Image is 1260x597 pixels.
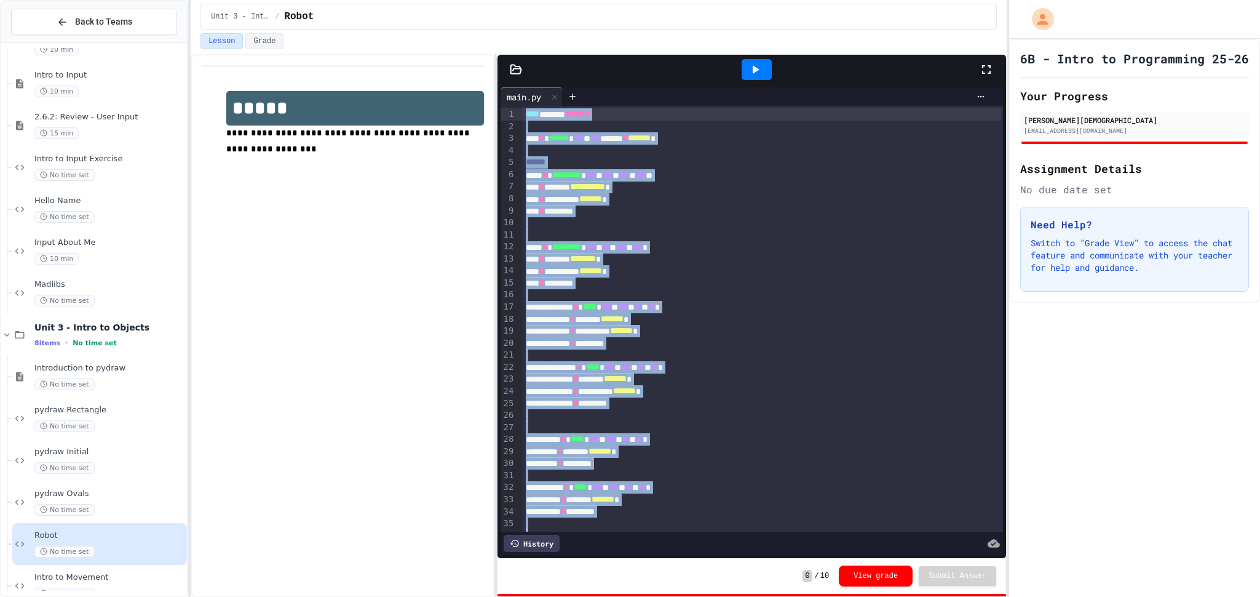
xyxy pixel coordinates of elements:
[284,9,314,24] span: Robot
[501,481,516,494] div: 32
[1020,50,1249,67] h1: 6B - Intro to Programming 25-26
[1020,160,1249,177] h2: Assignment Details
[802,570,812,582] span: 0
[501,180,516,193] div: 7
[34,127,79,139] span: 15 min
[34,379,95,390] span: No time set
[501,398,516,410] div: 25
[34,295,95,307] span: No time set
[504,535,560,552] div: History
[501,145,516,157] div: 4
[1024,126,1245,135] div: [EMAIL_ADDRESS][DOMAIN_NAME]
[501,108,516,121] div: 1
[501,156,516,169] div: 5
[929,571,986,581] span: Submit Answer
[501,289,516,301] div: 16
[34,279,184,290] span: Madlibs
[34,86,79,97] span: 10 min
[501,205,516,217] div: 9
[501,193,516,205] div: 8
[1019,5,1057,33] div: My Account
[501,325,516,337] div: 19
[34,405,184,415] span: pydraw Rectangle
[501,433,516,446] div: 28
[65,338,68,348] span: •
[34,546,95,558] span: No time set
[501,530,516,542] div: 36
[211,12,270,22] span: Unit 3 - Intro to Objects
[501,217,516,229] div: 10
[34,504,95,516] span: No time set
[275,12,279,22] span: /
[1020,182,1249,197] div: No due date set
[501,121,516,133] div: 2
[245,33,283,49] button: Grade
[1020,87,1249,105] h2: Your Progress
[34,363,184,374] span: Introduction to pydraw
[75,15,132,28] span: Back to Teams
[34,196,184,206] span: Hello Name
[34,44,79,55] span: 10 min
[501,361,516,374] div: 22
[501,385,516,398] div: 24
[34,112,184,122] span: 2.6.2: Review - User Input
[34,253,79,265] span: 10 min
[34,531,184,541] span: Robot
[1031,217,1238,232] h3: Need Help?
[815,571,819,581] span: /
[34,169,95,181] span: No time set
[501,337,516,350] div: 20
[501,253,516,265] div: 13
[34,154,184,164] span: Intro to Input Exercise
[34,322,184,333] span: Unit 3 - Intro to Objects
[34,70,184,81] span: Intro to Input
[1031,237,1238,274] p: Switch to "Grade View" to access the chat feature and communicate with your teacher for help and ...
[501,349,516,361] div: 21
[34,462,95,474] span: No time set
[501,229,516,241] div: 11
[34,420,95,432] span: No time set
[73,339,117,347] span: No time set
[200,33,243,49] button: Lesson
[501,301,516,313] div: 17
[501,470,516,482] div: 31
[34,489,184,499] span: pydraw Ovals
[501,169,516,181] div: 6
[501,409,516,422] div: 26
[501,457,516,470] div: 30
[501,90,547,103] div: main.py
[501,241,516,253] div: 12
[34,211,95,223] span: No time set
[34,572,184,583] span: Intro to Movement
[501,446,516,458] div: 29
[919,566,996,586] button: Submit Answer
[1024,114,1245,126] div: [PERSON_NAME][DEMOGRAPHIC_DATA]
[501,506,516,518] div: 34
[501,518,516,530] div: 35
[501,87,563,106] div: main.py
[34,339,60,347] span: 8 items
[501,494,516,506] div: 33
[501,132,516,145] div: 3
[34,447,184,457] span: pydraw Initial
[501,265,516,277] div: 14
[839,566,913,587] button: View grade
[11,9,177,35] button: Back to Teams
[34,238,184,248] span: Input About Me
[820,571,829,581] span: 10
[501,313,516,326] div: 18
[501,373,516,385] div: 23
[501,422,516,434] div: 27
[501,277,516,289] div: 15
